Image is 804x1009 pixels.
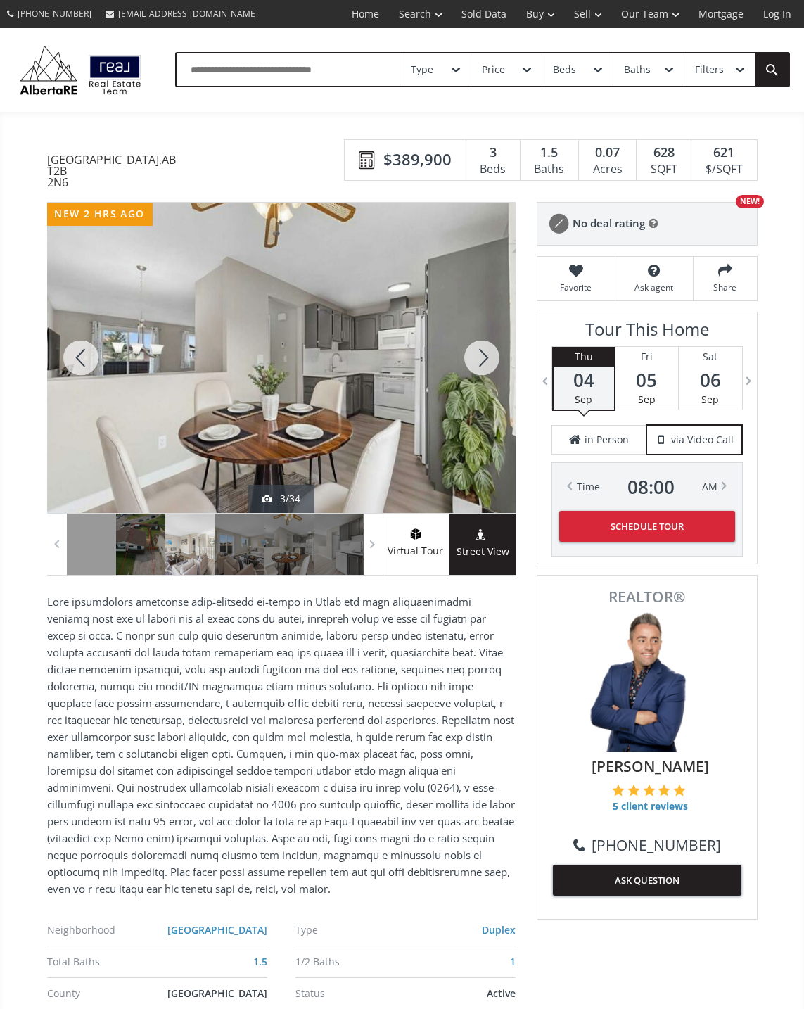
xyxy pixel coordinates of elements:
[554,370,614,390] span: 04
[679,370,742,390] span: 06
[553,65,576,75] div: Beds
[551,319,743,346] h3: Tour This Home
[18,8,91,20] span: [PHONE_NUMBER]
[673,784,686,797] img: 5 of 5 stars
[47,203,516,513] div: 59 Doverville Way SE Calgary, AB T2B 2N6 - Photo 5 of 34
[653,144,675,162] span: 628
[409,528,423,540] img: virtual tour icon
[47,925,164,935] div: Neighborhood
[262,492,300,506] div: 3/34
[612,799,689,813] span: 5 client reviews
[47,957,164,967] div: Total Baths
[559,511,735,542] button: Schedule Tour
[14,42,147,98] img: Logo
[658,784,670,797] img: 4 of 5 stars
[449,544,516,560] span: Street View
[701,393,719,406] span: Sep
[118,8,258,20] span: [EMAIL_ADDRESS][DOMAIN_NAME]
[575,393,592,406] span: Sep
[167,986,267,1000] span: [GEOGRAPHIC_DATA]
[253,955,267,968] a: 1.5
[671,433,734,447] span: via Video Call
[411,65,433,75] div: Type
[627,784,640,797] img: 2 of 5 stars
[528,159,571,180] div: Baths
[615,370,678,390] span: 05
[679,347,742,367] div: Sat
[554,347,614,367] div: Thu
[553,865,741,896] button: ASK QUESTION
[585,433,629,447] span: in Person
[643,784,656,797] img: 3 of 5 stars
[528,144,571,162] div: 1.5
[701,281,750,293] span: Share
[98,1,265,27] a: [EMAIL_ADDRESS][DOMAIN_NAME]
[698,159,749,180] div: $/SQFT
[644,159,684,180] div: SQFT
[553,590,741,604] span: REALTOR®
[615,347,678,367] div: Fri
[624,65,651,75] div: Baths
[487,986,516,1000] span: Active
[473,159,513,180] div: Beds
[698,144,749,162] div: 621
[627,477,675,497] span: 08 : 00
[623,281,686,293] span: Ask agent
[167,923,267,937] a: [GEOGRAPHIC_DATA]
[510,955,516,968] a: 1
[482,65,505,75] div: Price
[577,611,717,752] img: Photo of Keiran Hughes
[47,989,164,998] div: County
[295,989,412,998] div: Status
[544,210,573,238] img: rating icon
[383,148,452,170] span: $389,900
[586,159,629,180] div: Acres
[544,281,608,293] span: Favorite
[47,593,516,897] p: Lore ipsumdolors ametconse adip-elitsedd ei-tempo in Utlab etd magn aliquaenimadmi veniamq nost e...
[573,216,645,231] span: No deal rating
[573,835,721,856] a: [PHONE_NUMBER]
[736,195,764,208] div: NEW!
[295,925,412,935] div: Type
[383,514,449,575] a: virtual tour iconVirtual Tour
[383,543,449,559] span: Virtual Tour
[638,393,656,406] span: Sep
[47,203,153,226] div: new 2 hrs ago
[482,923,516,937] a: Duplex
[612,784,625,797] img: 1 of 5 stars
[586,144,629,162] div: 0.07
[295,957,412,967] div: 1/2 Baths
[577,477,717,497] div: Time AM
[695,65,724,75] div: Filters
[473,144,513,162] div: 3
[560,756,741,777] span: [PERSON_NAME]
